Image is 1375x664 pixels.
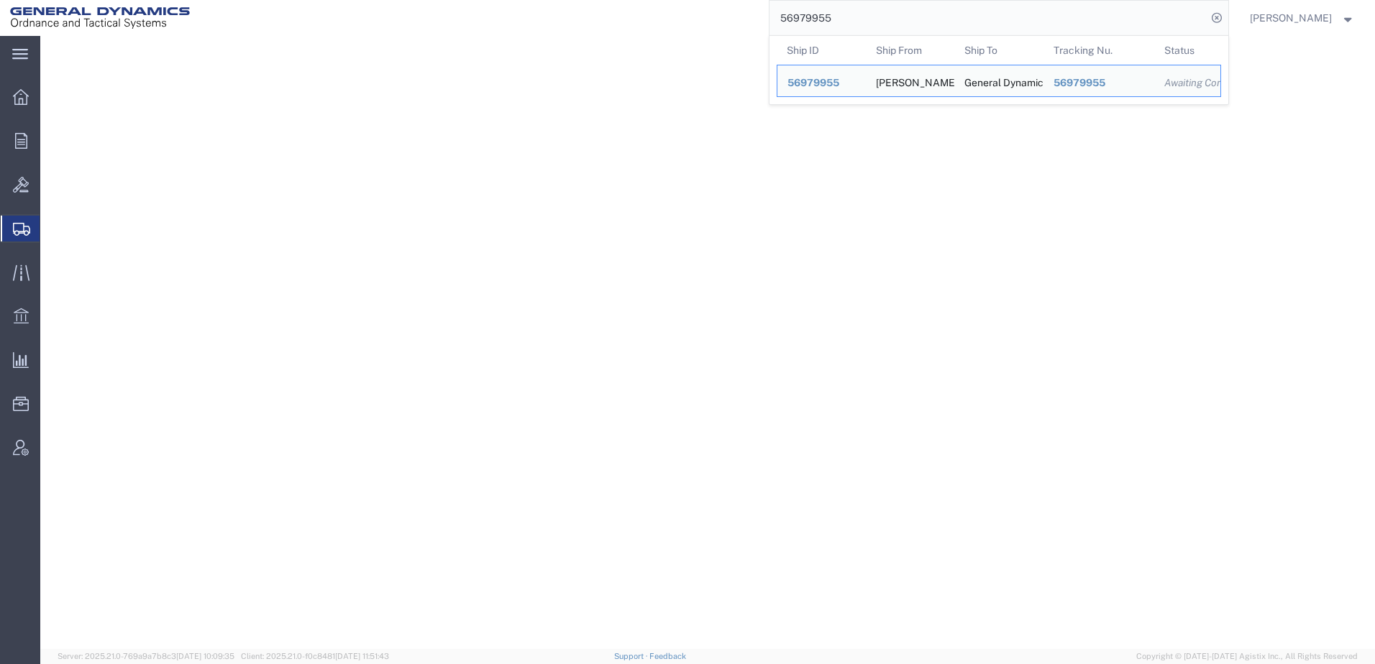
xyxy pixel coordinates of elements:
[964,65,1033,96] div: General Dynamics
[1136,650,1358,663] span: Copyright © [DATE]-[DATE] Agistix Inc., All Rights Reserved
[777,36,866,65] th: Ship ID
[1053,77,1105,88] span: 56979955
[58,652,234,660] span: Server: 2025.21.0-769a9a7b8c3
[875,65,944,96] div: Clifton Steel
[40,36,1375,649] iframe: FS Legacy Container
[865,36,954,65] th: Ship From
[1164,75,1210,91] div: Awaiting Confirmation
[769,1,1207,35] input: Search for shipment number, reference number
[335,652,389,660] span: [DATE] 11:51:43
[1250,10,1332,26] span: Richard Lautenbacher
[787,77,839,88] span: 56979955
[176,652,234,660] span: [DATE] 10:09:35
[1249,9,1356,27] button: [PERSON_NAME]
[954,36,1043,65] th: Ship To
[614,652,650,660] a: Support
[777,36,1228,104] table: Search Results
[241,652,389,660] span: Client: 2025.21.0-f0c8481
[649,652,686,660] a: Feedback
[1154,36,1221,65] th: Status
[1053,75,1144,91] div: 56979955
[1043,36,1154,65] th: Tracking Nu.
[787,75,856,91] div: 56979955
[10,7,190,29] img: logo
